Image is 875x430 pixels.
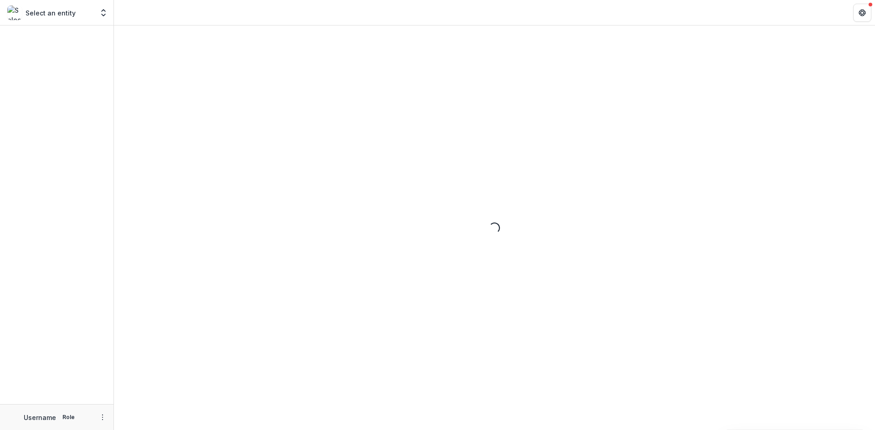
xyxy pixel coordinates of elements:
img: Select an entity [7,5,22,20]
p: Role [60,413,77,421]
button: Get Help [853,4,871,22]
p: Select an entity [26,8,76,18]
button: More [97,412,108,423]
p: Username [24,413,56,422]
button: Open entity switcher [97,4,110,22]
